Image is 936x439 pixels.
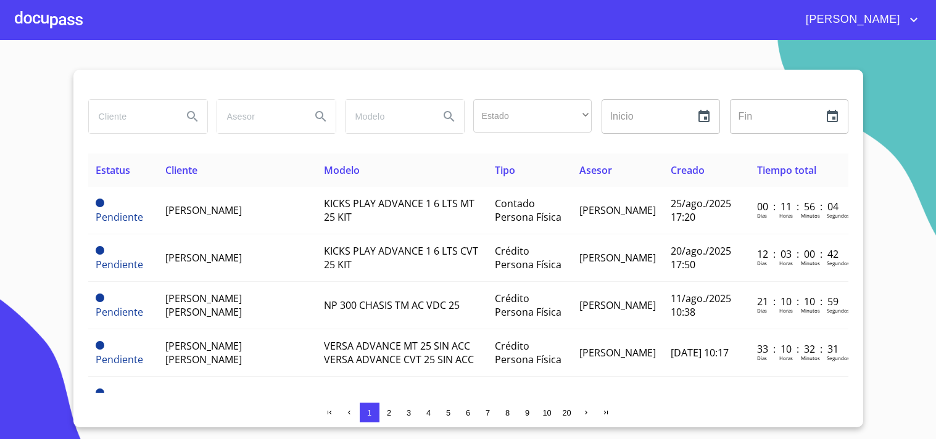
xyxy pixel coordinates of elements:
span: [PERSON_NAME] [579,203,656,217]
p: 00 : 11 : 56 : 04 [757,200,840,213]
span: Pendiente [96,199,104,207]
span: Pendiente [96,341,104,350]
span: [PERSON_NAME] [PERSON_NAME] [165,292,242,319]
p: Minutos [801,355,820,361]
span: Asesor [579,163,612,177]
button: 3 [399,403,419,422]
span: [PERSON_NAME] [165,251,242,265]
span: [PERSON_NAME] [579,251,656,265]
p: 21 : 10 : 10 : 59 [757,295,840,308]
span: [PERSON_NAME] [165,203,242,217]
span: 6 [466,408,470,417]
p: Minutos [801,212,820,219]
button: 10 [537,403,557,422]
p: Segundos [827,212,850,219]
p: Dias [757,307,767,314]
span: Pendiente [96,210,143,224]
p: Horas [779,260,793,266]
input: search [217,100,301,133]
button: 8 [498,403,518,422]
span: [PERSON_NAME] [797,10,906,30]
span: 5 [446,408,450,417]
span: Cliente [165,163,197,177]
span: 25/ago./2025 17:20 [671,197,731,224]
button: 5 [439,403,458,422]
span: Pendiente [96,305,143,319]
span: 20/ago./2025 17:50 [671,244,731,271]
span: Modelo [324,163,360,177]
p: Segundos [827,355,850,361]
button: 4 [419,403,439,422]
span: Tipo [495,163,515,177]
p: 33 : 10 : 32 : 31 [757,342,840,356]
span: NP 300 CHASIS TM AC VDC 25 [324,298,460,312]
span: VERSA ADVANCE MT 25 SIN ACC VERSA ADVANCE CVT 25 SIN ACC [324,339,474,366]
button: Search [306,102,336,131]
input: search [89,100,173,133]
span: KICKS PLAY ADVANCE 1 6 LTS MT 25 KIT [324,197,474,224]
button: 6 [458,403,478,422]
p: 12 : 03 : 00 : 42 [757,247,840,261]
button: Search [434,102,464,131]
span: 9 [525,408,529,417]
span: 1 [367,408,371,417]
span: 4 [426,408,431,417]
span: 3 [407,408,411,417]
span: 7 [486,408,490,417]
span: [PERSON_NAME] [579,346,656,359]
span: Pendiente [96,246,104,255]
p: Segundos [827,307,850,314]
span: 20 [562,408,571,417]
p: Segundos [827,260,850,266]
span: Tiempo total [757,163,816,177]
span: 10 [542,408,551,417]
p: Dias [757,260,767,266]
div: ​ [473,99,592,133]
span: 2 [387,408,391,417]
input: search [346,100,429,133]
span: KICKS PLAY ADVANCE 1 6 LTS CVT 25 KIT [324,244,478,271]
span: 8 [505,408,510,417]
span: Estatus [96,163,130,177]
button: 2 [379,403,399,422]
p: 46 : 05 : 13 : 04 [757,390,840,403]
span: 11/ago./2025 10:38 [671,292,731,319]
p: Minutos [801,307,820,314]
button: account of current user [797,10,921,30]
span: Pendiente [96,388,104,397]
span: Crédito Persona Física [495,339,561,366]
span: Crédito Persona Física [495,244,561,271]
button: 9 [518,403,537,422]
button: 1 [360,403,379,422]
button: 7 [478,403,498,422]
span: Pendiente [96,258,143,271]
span: Pendiente [96,293,104,302]
span: Contado Persona Física [495,197,561,224]
button: 20 [557,403,577,422]
span: [PERSON_NAME] [579,298,656,312]
p: Horas [779,355,793,361]
span: Creado [671,163,705,177]
p: Dias [757,355,767,361]
span: [PERSON_NAME] [PERSON_NAME] [165,339,242,366]
button: Search [178,102,207,131]
p: Horas [779,307,793,314]
span: Pendiente [96,353,143,366]
p: Dias [757,212,767,219]
span: [DATE] 10:17 [671,346,729,359]
span: Crédito Persona Física [495,292,561,319]
p: Horas [779,212,793,219]
p: Minutos [801,260,820,266]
